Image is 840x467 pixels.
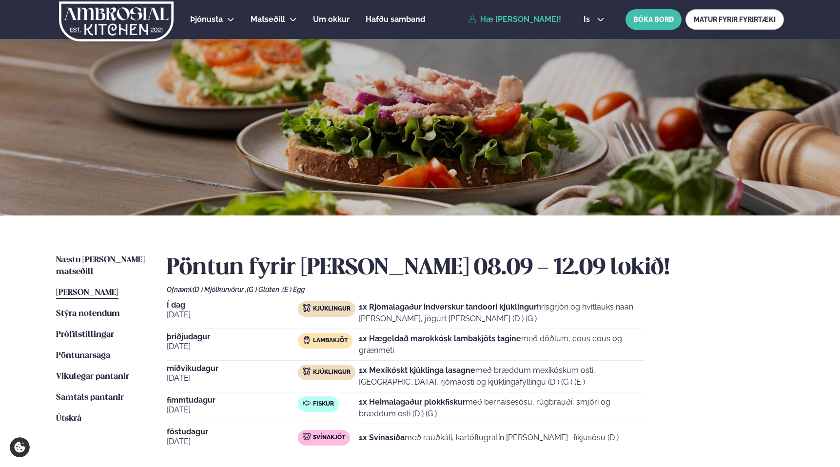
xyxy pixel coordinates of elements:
span: Þjónusta [190,15,223,24]
strong: 1x Heimalagaður plokkfiskur [359,397,466,407]
span: Stýra notendum [56,310,120,318]
span: miðvikudagur [167,365,298,372]
span: Fiskur [313,400,334,408]
p: með bernaisesósu, rúgbrauði, smjöri og bræddum osti (D ) (G ) [359,396,645,420]
img: Lamb.svg [303,336,311,344]
a: Vikulegar pantanir [56,371,129,383]
a: MATUR FYRIR FYRIRTÆKI [685,9,784,30]
span: (G ) Glúten , [247,286,282,293]
img: logo [58,1,175,41]
p: hrísgrjón og hvítlauks naan [PERSON_NAME], jógúrt [PERSON_NAME] (D ) (G ) [359,301,645,325]
strong: 1x Mexikóskt kjúklinga lasagne [359,366,475,375]
span: Kjúklingur [313,369,351,376]
span: Svínakjöt [313,434,345,442]
span: Vikulegar pantanir [56,372,129,381]
a: Pöntunarsaga [56,350,110,362]
span: Prófílstillingar [56,331,114,339]
span: (D ) Mjólkurvörur , [193,286,247,293]
a: Um okkur [313,14,350,25]
a: Cookie settings [10,437,30,457]
img: pork.svg [303,433,311,441]
span: Samtals pantanir [56,393,124,402]
a: Hafðu samband [366,14,425,25]
span: Útskrá [56,414,81,423]
img: chicken.svg [303,304,311,312]
span: [PERSON_NAME] [56,289,118,297]
span: Matseðill [251,15,285,24]
img: chicken.svg [303,368,311,375]
a: Prófílstillingar [56,329,114,341]
span: Lambakjöt [313,337,348,345]
div: Ofnæmi: [167,286,784,293]
span: [DATE] [167,309,298,321]
p: með bræddum mexíkóskum osti, [GEOGRAPHIC_DATA], rjómaosti og kjúklingafyllingu (D ) (G ) (E ) [359,365,645,388]
span: Pöntunarsaga [56,351,110,360]
span: Í dag [167,301,298,309]
h2: Pöntun fyrir [PERSON_NAME] 08.09 - 12.09 lokið! [167,254,784,282]
span: [DATE] [167,372,298,384]
span: þriðjudagur [167,333,298,341]
span: is [584,16,593,23]
span: fimmtudagur [167,396,298,404]
a: Þjónusta [190,14,223,25]
a: Hæ [PERSON_NAME]! [469,15,561,24]
strong: 1x Hægeldað marokkósk lambakjöts tagine [359,334,521,343]
a: [PERSON_NAME] [56,287,118,299]
button: is [576,16,612,23]
a: Matseðill [251,14,285,25]
span: föstudagur [167,428,298,436]
img: fish.svg [303,399,311,407]
a: Næstu [PERSON_NAME] matseðill [56,254,147,278]
strong: 1x Rjómalagaður indverskur tandoori kjúklingur [359,302,537,311]
button: BÓKA BORÐ [625,9,682,30]
strong: 1x Svínasíða [359,433,405,442]
span: [DATE] [167,341,298,352]
p: með rauðkáli, kartöflugratín [PERSON_NAME]- fíkjusósu (D ) [359,432,619,444]
span: Næstu [PERSON_NAME] matseðill [56,256,145,276]
span: [DATE] [167,404,298,416]
a: Samtals pantanir [56,392,124,404]
a: Stýra notendum [56,308,120,320]
span: (E ) Egg [282,286,305,293]
span: [DATE] [167,436,298,448]
span: Kjúklingur [313,305,351,313]
span: Hafðu samband [366,15,425,24]
p: með döðlum, cous cous og grænmeti [359,333,645,356]
span: Um okkur [313,15,350,24]
a: Útskrá [56,413,81,425]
